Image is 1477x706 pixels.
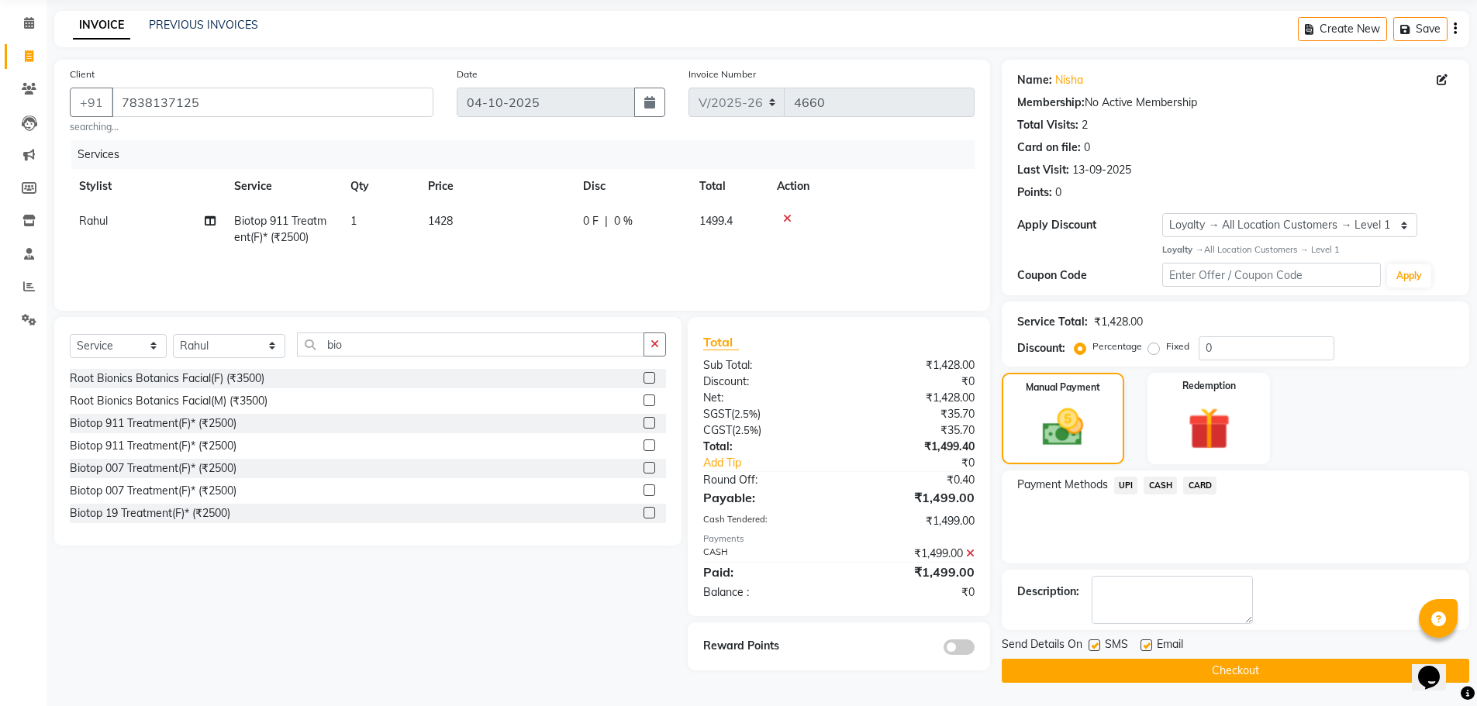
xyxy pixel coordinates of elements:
div: Balance : [692,584,839,601]
div: Round Off: [692,472,839,488]
div: Membership: [1017,95,1085,111]
div: All Location Customers → Level 1 [1162,243,1454,257]
span: SGST [703,407,731,421]
span: 2.5% [734,408,757,420]
div: Cash Tendered: [692,513,839,529]
span: CGST [703,423,732,437]
div: ₹1,499.00 [839,488,986,507]
div: Paid: [692,563,839,581]
div: ₹1,499.40 [839,439,986,455]
div: No Active Membership [1017,95,1454,111]
button: Save [1393,17,1448,41]
label: Client [70,67,95,81]
div: Biotop 19 Treatment(F)* (₹2500) [70,505,230,522]
span: Email [1157,636,1183,656]
div: Total Visits: [1017,117,1078,133]
div: Net: [692,390,839,406]
div: ₹35.70 [839,422,986,439]
div: 2 [1082,117,1088,133]
div: ₹1,428.00 [1094,314,1143,330]
div: Biotop 007 Treatment(F)* (₹2500) [70,483,236,499]
th: Service [225,169,341,204]
div: ₹0 [839,584,986,601]
div: Card on file: [1017,139,1081,156]
label: Manual Payment [1026,381,1100,394]
div: ₹1,499.00 [839,513,986,529]
div: ₹0.40 [839,472,986,488]
div: ( ) [692,406,839,422]
span: 0 F [583,213,599,229]
span: Send Details On [1002,636,1082,656]
label: Redemption [1182,379,1236,393]
strong: Loyalty → [1162,244,1203,255]
th: Disc [574,169,690,204]
th: Price [419,169,574,204]
div: CASH [692,546,839,562]
div: Service Total: [1017,314,1088,330]
span: UPI [1114,477,1138,494]
div: ₹0 [839,374,986,390]
div: Coupon Code [1017,267,1163,284]
div: Biotop 007 Treatment(F)* (₹2500) [70,460,236,477]
input: Search or Scan [297,332,644,356]
a: PREVIOUS INVOICES [149,18,258,32]
div: Reward Points [692,638,839,655]
div: Points: [1017,184,1052,201]
div: 13-09-2025 [1072,162,1131,178]
div: Last Visit: [1017,162,1069,178]
button: +91 [70,88,113,117]
th: Stylist [70,169,225,204]
span: CASH [1144,477,1177,494]
div: ₹1,428.00 [839,390,986,406]
th: Total [690,169,768,204]
span: 1 [350,214,357,228]
input: Search by Name/Mobile/Email/Code [112,88,433,117]
div: Discount: [692,374,839,390]
label: Date [457,67,478,81]
div: ₹0 [864,455,986,471]
img: _cash.svg [1030,404,1096,451]
span: CARD [1183,477,1216,494]
label: Invoice Number [688,67,756,81]
input: Enter Offer / Coupon Code [1162,263,1381,287]
th: Qty [341,169,419,204]
span: SMS [1105,636,1128,656]
div: Discount: [1017,340,1065,356]
span: 1428 [428,214,453,228]
span: Rahul [79,214,108,228]
span: 2.5% [735,424,758,436]
span: 0 % [614,213,633,229]
div: Root Bionics Botanics Facial(M) (₹3500) [70,393,267,409]
div: Sub Total: [692,357,839,374]
div: 0 [1084,139,1090,156]
span: Biotop 911 Treatment(F)* (₹2500) [234,214,326,244]
button: Create New [1298,17,1387,41]
button: Apply [1387,264,1431,288]
div: ₹1,428.00 [839,357,986,374]
small: searching... [70,120,433,134]
div: ₹1,499.00 [839,563,986,581]
div: Total: [692,439,839,455]
div: Biotop 911 Treatment(F)* (₹2500) [70,415,236,432]
img: _gift.svg [1175,402,1244,455]
div: Apply Discount [1017,217,1163,233]
iframe: chat widget [1412,644,1461,691]
a: Nisha [1055,72,1083,88]
a: INVOICE [73,12,130,40]
div: Payments [703,532,974,546]
div: Description: [1017,584,1079,600]
label: Percentage [1092,339,1142,353]
th: Action [768,169,975,204]
span: Total [703,334,739,350]
div: ( ) [692,422,839,439]
span: 1499.4 [699,214,733,228]
div: ₹35.70 [839,406,986,422]
button: Checkout [1002,659,1469,683]
div: Payable: [692,488,839,507]
span: Payment Methods [1017,477,1108,493]
div: 0 [1055,184,1061,201]
label: Fixed [1166,339,1189,353]
div: Root Bionics Botanics Facial(F) (₹3500) [70,370,264,387]
span: | [605,213,608,229]
div: Name: [1017,72,1052,88]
